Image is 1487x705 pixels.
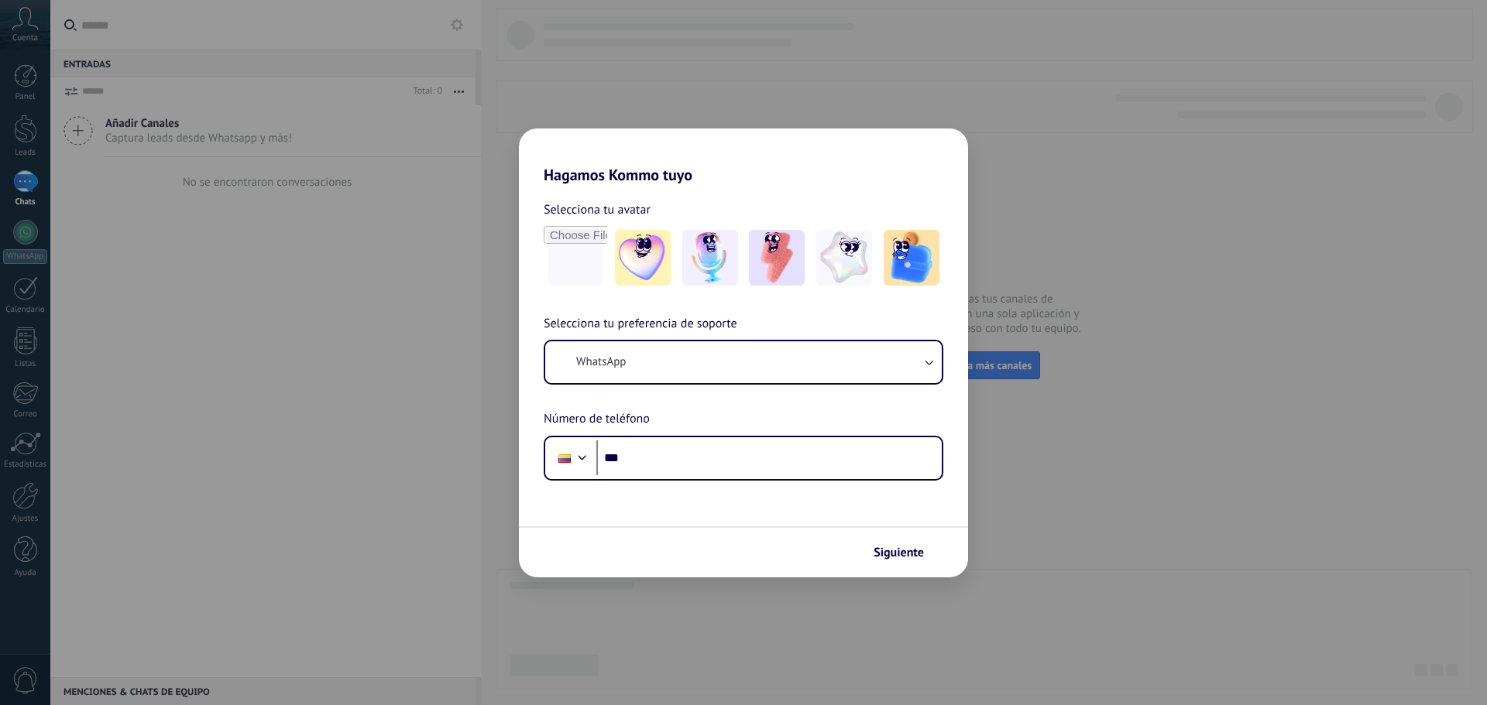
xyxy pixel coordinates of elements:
div: Colombia: + 57 [550,442,579,474]
img: -3.jpeg [749,230,805,286]
img: -4.jpeg [816,230,872,286]
span: Selecciona tu avatar [544,200,651,220]
button: Siguiente [867,539,945,566]
img: -2.jpeg [682,230,738,286]
span: Número de teléfono [544,409,650,430]
span: Siguiente [874,547,924,558]
img: -1.jpeg [615,230,671,286]
h2: Hagamos Kommo tuyo [519,128,968,184]
button: WhatsApp [545,341,942,383]
span: Selecciona tu preferencia de soporte [544,314,737,334]
img: -5.jpeg [884,230,939,286]
span: WhatsApp [576,354,626,370]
